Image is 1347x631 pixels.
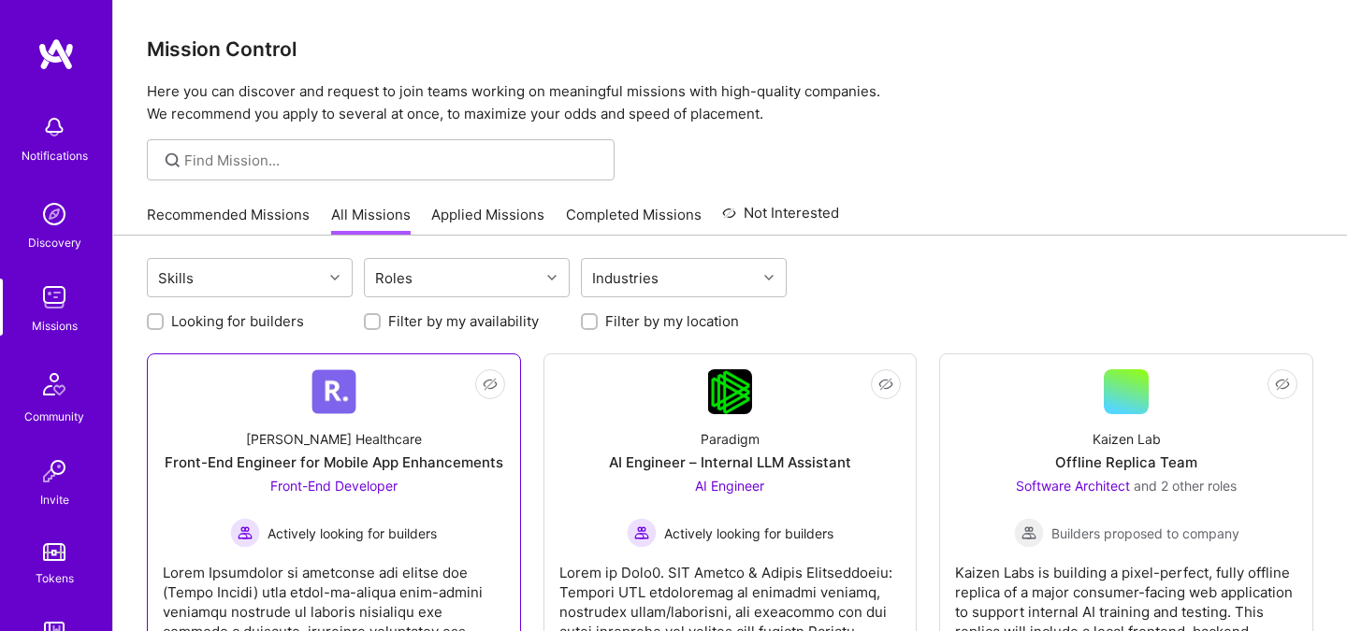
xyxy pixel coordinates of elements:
[36,568,74,588] div: Tokens
[331,205,411,236] a: All Missions
[1093,429,1161,449] div: Kaizen Lab
[370,265,417,292] div: Roles
[147,80,1313,125] p: Here you can discover and request to join teams working on meaningful missions with high-quality ...
[878,377,893,392] i: icon EyeClosed
[431,205,544,236] a: Applied Missions
[28,233,81,252] div: Discovery
[764,273,774,282] i: icon Chevron
[32,316,78,336] div: Missions
[37,37,75,71] img: logo
[162,150,183,171] i: icon SearchGrey
[483,377,498,392] i: icon EyeClosed
[230,518,260,548] img: Actively looking for builders
[708,369,752,414] img: Company Logo
[36,195,73,233] img: discovery
[566,205,702,236] a: Completed Missions
[722,202,839,236] a: Not Interested
[1055,452,1197,472] div: Offline Replica Team
[270,478,398,494] span: Front-End Developer
[147,205,310,236] a: Recommended Missions
[36,279,73,316] img: teamwork
[22,146,88,165] div: Notifications
[40,490,69,509] div: Invite
[184,151,601,170] input: Find Mission...
[171,311,304,331] label: Looking for builders
[246,429,422,449] div: [PERSON_NAME] Healthcare
[330,273,340,282] i: icon Chevron
[605,311,739,331] label: Filter by my location
[147,37,1313,61] h3: Mission Control
[1014,518,1044,548] img: Builders proposed to company
[547,273,557,282] i: icon Chevron
[24,407,84,426] div: Community
[1051,523,1239,543] span: Builders proposed to company
[1275,377,1290,392] i: icon EyeClosed
[1016,478,1130,494] span: Software Architect
[388,311,539,331] label: Filter by my availability
[695,478,764,494] span: AI Engineer
[664,523,833,543] span: Actively looking for builders
[153,265,198,292] div: Skills
[701,429,760,449] div: Paradigm
[165,452,503,472] div: Front-End Engineer for Mobile App Enhancements
[311,369,356,414] img: Company Logo
[587,265,663,292] div: Industries
[1134,478,1237,494] span: and 2 other roles
[32,362,77,407] img: Community
[268,523,437,543] span: Actively looking for builders
[609,452,851,472] div: AI Engineer – Internal LLM Assistant
[36,108,73,146] img: bell
[36,452,73,490] img: Invite
[627,518,657,548] img: Actively looking for builders
[43,543,65,561] img: tokens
